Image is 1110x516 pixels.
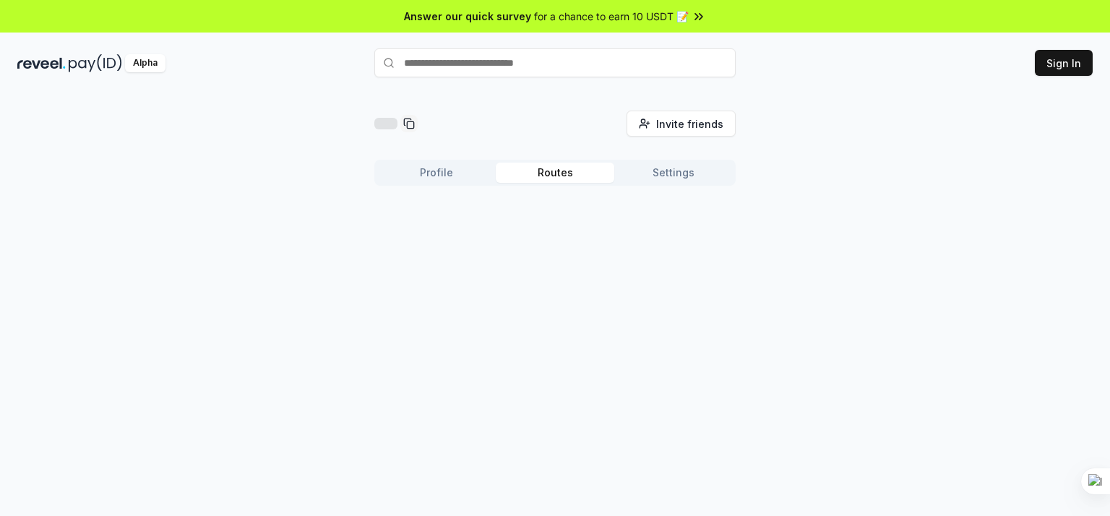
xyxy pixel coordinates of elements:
[534,9,689,24] span: for a chance to earn 10 USDT 📝
[404,9,531,24] span: Answer our quick survey
[377,163,496,183] button: Profile
[125,54,165,72] div: Alpha
[69,54,122,72] img: pay_id
[656,116,723,132] span: Invite friends
[614,163,733,183] button: Settings
[496,163,614,183] button: Routes
[17,54,66,72] img: reveel_dark
[1035,50,1093,76] button: Sign In
[627,111,736,137] button: Invite friends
